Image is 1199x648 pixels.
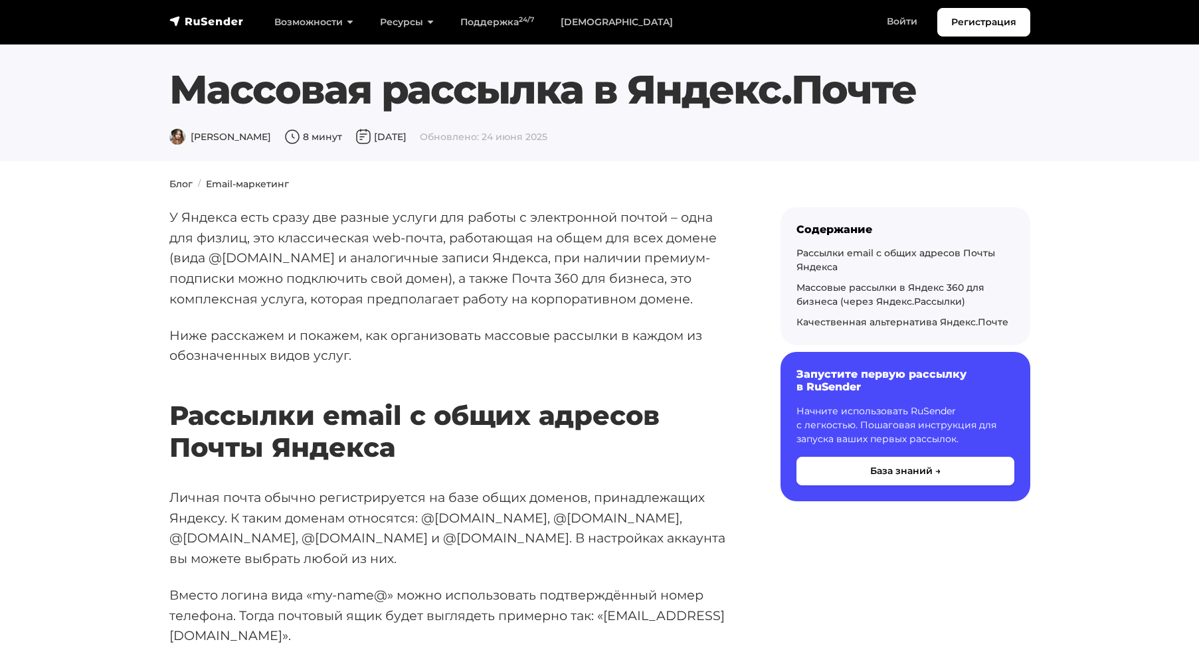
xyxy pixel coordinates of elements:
a: Качественная альтернатива Яндекс.Почте [796,316,1008,328]
img: Дата публикации [355,129,371,145]
p: Вместо логина вида «my-name@» можно использовать подтверждённый номер телефона. Тогда почтовый ящ... [169,585,738,646]
nav: breadcrumb [161,177,1038,191]
button: База знаний → [796,457,1014,485]
span: Обновлено: 24 июня 2025 [420,131,547,143]
p: Личная почта обычно регистрируется на базе общих доменов, принадлежащих Яндексу. К таким доменам ... [169,487,738,569]
span: 8 минут [284,131,342,143]
p: Начните использовать RuSender с легкостью. Пошаговая инструкция для запуска ваших первых рассылок. [796,404,1014,446]
img: Время чтения [284,129,300,145]
h1: Массовая рассылка в Яндекс.Почте [169,66,957,114]
p: У Яндекса есть сразу две разные услуги для работы с электронной почтой – одна для физлиц, это кла... [169,207,738,309]
h2: Рассылки email с общих адресов Почты Яндекса [169,361,738,463]
img: RuSender [169,15,244,28]
a: Рассылки email с общих адресов Почты Яндекса [796,247,995,273]
sup: 24/7 [519,15,534,24]
div: Содержание [796,223,1014,236]
a: Возможности [261,9,367,36]
p: Ниже расскажем и покажем, как организовать массовые рассылки в каждом из обозначенных видов услуг. [169,325,738,366]
h6: Запустите первую рассылку в RuSender [796,368,1014,393]
a: Регистрация [937,8,1030,37]
span: [PERSON_NAME] [169,131,271,143]
a: Поддержка24/7 [447,9,547,36]
a: Войти [874,8,931,35]
a: Ресурсы [367,9,447,36]
a: Блог [169,178,193,190]
span: [DATE] [355,131,407,143]
a: [DEMOGRAPHIC_DATA] [547,9,686,36]
li: Email-маркетинг [193,177,289,191]
a: Массовые рассылки в Яндекс 360 для бизнеса (через Яндекс.Рассылки) [796,282,984,307]
a: Запустите первую рассылку в RuSender Начните использовать RuSender с легкостью. Пошаговая инструк... [781,352,1030,501]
